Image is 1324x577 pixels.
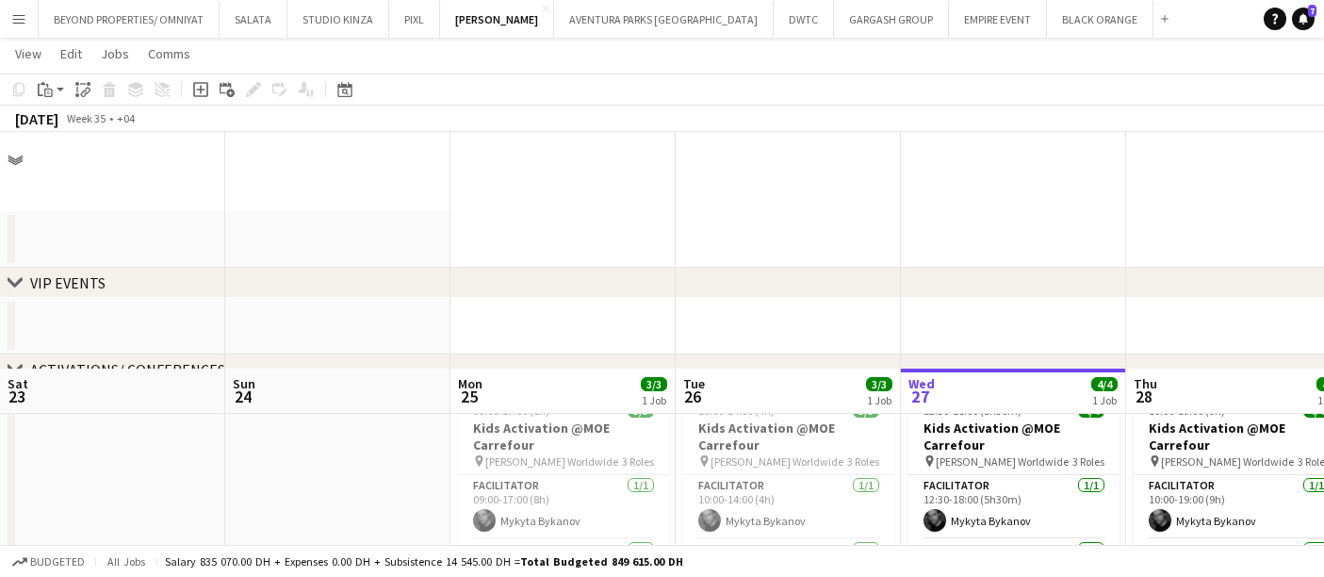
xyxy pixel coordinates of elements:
[908,475,1120,539] app-card-role: Facilitator1/112:30-18:00 (5h30m)Mykyta Bykanov
[15,109,58,128] div: [DATE]
[15,45,41,62] span: View
[867,393,891,407] div: 1 Job
[774,1,834,38] button: DWTC
[1134,375,1157,392] span: Thu
[1292,8,1315,30] a: 7
[1072,454,1104,469] span: 3 Roles
[683,375,705,392] span: Tue
[908,420,1120,453] h3: Kids Activation @MOE Carrefour
[949,1,1047,38] button: EMPIRE EVENT
[8,41,49,66] a: View
[5,386,28,407] span: 23
[220,1,287,38] button: SALATA
[1091,377,1118,391] span: 4/4
[140,41,198,66] a: Comms
[230,386,255,407] span: 24
[1308,5,1316,17] span: 7
[39,1,220,38] button: BEYOND PROPERTIES/ OMNIYAT
[680,386,705,407] span: 26
[104,554,149,569] span: All jobs
[62,111,109,125] span: Week 35
[520,554,683,569] span: Total Budgeted 849 615.00 DH
[834,1,949,38] button: GARGASH GROUP
[908,375,935,392] span: Wed
[165,554,683,569] div: Salary 835 070.00 DH + Expenses 0.00 DH + Subsistence 14 545.00 DH =
[8,375,28,392] span: Sat
[683,475,894,539] app-card-role: Facilitator1/110:00-14:00 (4h)Mykyta Bykanov
[9,552,88,572] button: Budgeted
[554,1,774,38] button: AVENTURA PARKS [GEOGRAPHIC_DATA]
[287,1,389,38] button: STUDIO KINZA
[60,45,82,62] span: Edit
[1131,386,1157,407] span: 28
[30,555,85,569] span: Budgeted
[458,375,482,392] span: Mon
[1092,393,1117,407] div: 1 Job
[485,454,618,469] span: [PERSON_NAME] Worldwide
[622,454,654,469] span: 3 Roles
[53,41,90,66] a: Edit
[93,41,137,66] a: Jobs
[866,377,892,391] span: 3/3
[389,1,440,38] button: PIXL
[30,273,106,292] div: VIP EVENTS
[1161,454,1294,469] span: [PERSON_NAME] Worldwide
[148,45,190,62] span: Comms
[458,475,669,539] app-card-role: Facilitator1/109:00-17:00 (8h)Mykyta Bykanov
[641,377,667,391] span: 3/3
[117,111,135,125] div: +04
[233,375,255,392] span: Sun
[101,45,129,62] span: Jobs
[847,454,879,469] span: 3 Roles
[458,420,669,453] h3: Kids Activation @MOE Carrefour
[30,360,225,379] div: ACTIVATIONS/ CONFERENCES
[455,386,482,407] span: 25
[936,454,1069,469] span: [PERSON_NAME] Worldwide
[440,1,554,38] button: [PERSON_NAME]
[683,420,894,453] h3: Kids Activation @MOE Carrefour
[906,386,935,407] span: 27
[1047,1,1153,38] button: BLACK ORANGE
[711,454,843,469] span: [PERSON_NAME] Worldwide
[642,393,666,407] div: 1 Job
